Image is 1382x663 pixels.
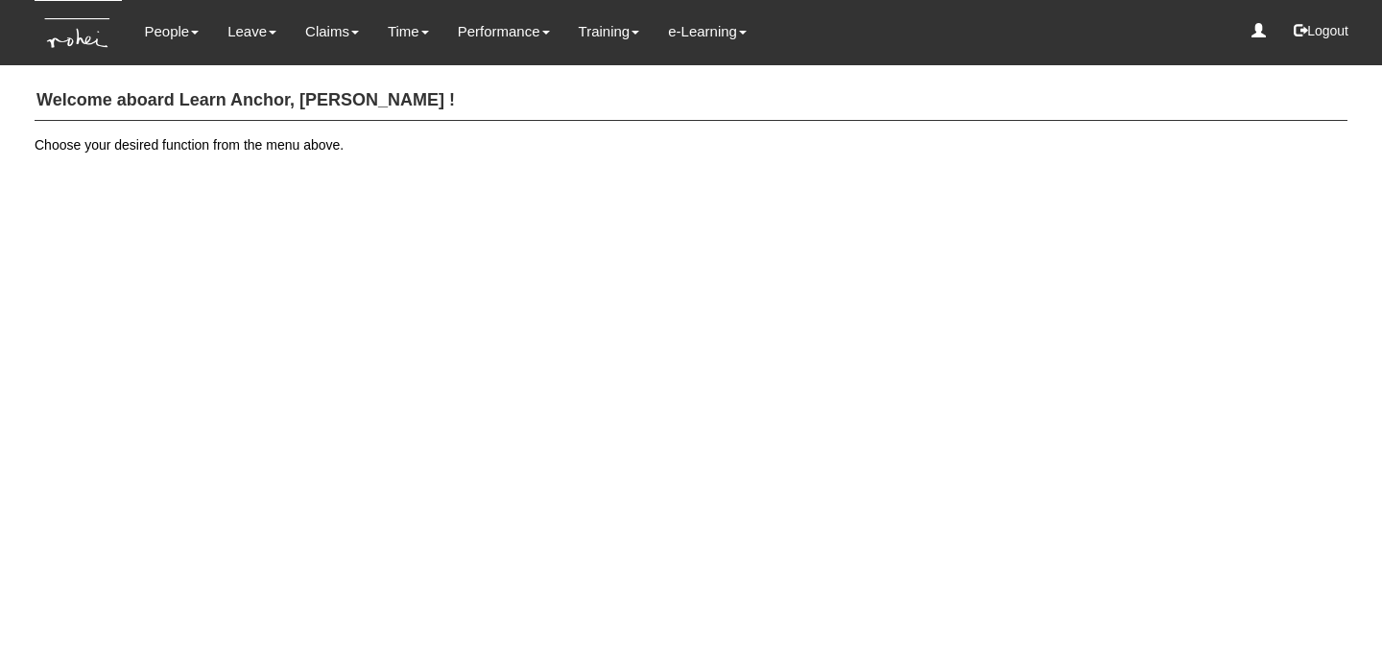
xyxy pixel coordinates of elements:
a: Leave [227,10,276,54]
a: e-Learning [668,10,747,54]
img: KTs7HI1dOZG7tu7pUkOpGGQAiEQAiEQAj0IhBB1wtXDg6BEAiBEAiBEAiB4RGIoBtemSRFIRACIRACIRACIdCLQARdL1w5OAR... [35,1,122,65]
p: Choose your desired function from the menu above. [35,135,1347,154]
a: People [144,10,199,54]
h4: Welcome aboard Learn Anchor, [PERSON_NAME] ! [35,82,1347,121]
a: Training [579,10,640,54]
a: Claims [305,10,359,54]
a: Time [388,10,429,54]
button: Logout [1280,8,1362,54]
a: Performance [458,10,550,54]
